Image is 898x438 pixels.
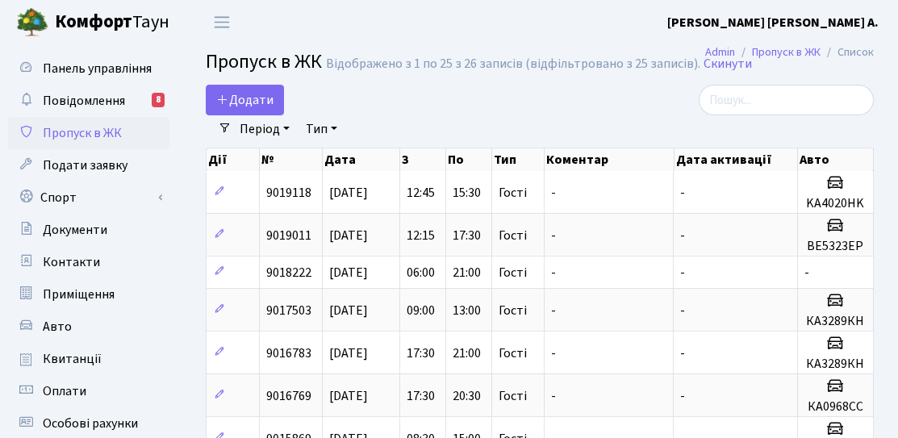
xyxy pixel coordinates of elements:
span: Пропуск в ЖК [43,124,122,142]
span: - [551,344,556,362]
h5: BE5323EP [804,239,867,254]
div: Відображено з 1 по 25 з 26 записів (відфільтровано з 25 записів). [326,56,700,72]
span: 20:30 [453,387,481,405]
b: [PERSON_NAME] [PERSON_NAME] А. [667,14,879,31]
span: 15:30 [453,184,481,202]
span: Повідомлення [43,92,125,110]
a: Квитанції [8,343,169,375]
span: 9017503 [266,302,311,319]
th: Авто [798,148,874,171]
span: Гості [499,390,527,403]
th: Тип [492,148,545,171]
span: - [551,264,556,282]
span: 9016769 [266,387,311,405]
span: Квитанції [43,350,102,368]
a: Контакти [8,246,169,278]
span: 12:45 [407,184,435,202]
span: Оплати [43,382,86,400]
th: Дата активації [675,148,799,171]
span: - [680,264,685,282]
div: 8 [152,93,165,107]
a: Admin [705,44,735,60]
span: 13:00 [453,302,481,319]
span: - [551,387,556,405]
a: Спорт [8,181,169,214]
span: Додати [216,91,274,109]
span: 9018222 [266,264,311,282]
h5: КА3289КН [804,314,867,329]
span: - [680,387,685,405]
span: Таун [55,9,169,36]
span: - [804,264,809,282]
span: Гості [499,186,527,199]
a: Панель управління [8,52,169,85]
span: - [680,302,685,319]
a: Пропуск в ЖК [8,117,169,149]
span: Гості [499,347,527,360]
span: - [551,227,556,244]
span: 09:00 [407,302,435,319]
span: Гості [499,229,527,242]
h5: KA4020HK [804,196,867,211]
span: [DATE] [329,184,368,202]
a: Оплати [8,375,169,407]
span: - [551,184,556,202]
span: Авто [43,318,72,336]
span: Документи [43,221,107,239]
span: Подати заявку [43,156,127,174]
img: logo.png [16,6,48,39]
span: 12:15 [407,227,435,244]
th: Дії [207,148,260,171]
a: Додати [206,85,284,115]
button: Переключити навігацію [202,9,242,35]
span: Приміщення [43,286,115,303]
span: 17:30 [453,227,481,244]
th: По [446,148,492,171]
span: 21:00 [453,264,481,282]
span: 9016783 [266,344,311,362]
nav: breadcrumb [681,35,898,69]
span: - [680,184,685,202]
li: Список [821,44,874,61]
span: Пропуск в ЖК [206,48,322,76]
span: 17:30 [407,387,435,405]
th: З [400,148,446,171]
a: Авто [8,311,169,343]
span: - [551,302,556,319]
span: Особові рахунки [43,415,138,432]
span: Гості [499,304,527,317]
span: 9019011 [266,227,311,244]
a: [PERSON_NAME] [PERSON_NAME] А. [667,13,879,32]
span: 21:00 [453,344,481,362]
a: Повідомлення8 [8,85,169,117]
b: Комфорт [55,9,132,35]
a: Пропуск в ЖК [752,44,821,60]
a: Подати заявку [8,149,169,181]
span: [DATE] [329,264,368,282]
span: [DATE] [329,302,368,319]
span: Гості [499,266,527,279]
h5: КА3289КН [804,357,867,372]
th: № [260,148,324,171]
span: [DATE] [329,344,368,362]
span: Контакти [43,253,100,271]
a: Документи [8,214,169,246]
th: Дата [323,148,400,171]
span: 17:30 [407,344,435,362]
h5: КА0968СС [804,399,867,415]
span: Панель управління [43,60,152,77]
a: Період [233,115,296,143]
span: [DATE] [329,387,368,405]
a: Тип [299,115,344,143]
a: Скинути [704,56,752,72]
th: Коментар [545,148,675,171]
input: Пошук... [699,85,874,115]
span: 06:00 [407,264,435,282]
span: - [680,344,685,362]
span: [DATE] [329,227,368,244]
span: - [680,227,685,244]
a: Приміщення [8,278,169,311]
span: 9019118 [266,184,311,202]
